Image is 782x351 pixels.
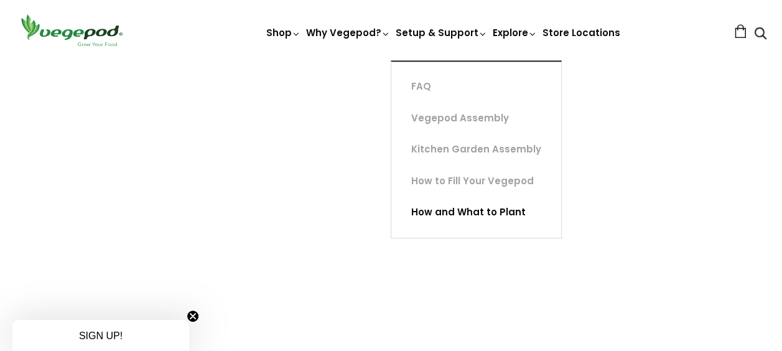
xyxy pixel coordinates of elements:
[391,103,561,134] a: Vegepod Assembly
[79,330,123,341] span: SIGN UP!
[396,26,488,131] a: Setup & Support
[391,71,561,103] a: FAQ
[754,28,766,41] a: Search
[542,26,620,39] a: Store Locations
[306,26,391,39] a: Why Vegepod?
[266,26,301,39] a: Shop
[391,166,561,197] a: How to Fill Your Vegepod
[16,12,128,48] img: Vegepod
[139,65,643,349] iframe: YouTube video player
[391,197,561,228] a: How and What to Plant
[493,26,538,39] a: Explore
[391,134,561,166] a: Kitchen Garden Assembly
[12,320,189,351] div: SIGN UP!Close teaser
[187,310,199,322] button: Close teaser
